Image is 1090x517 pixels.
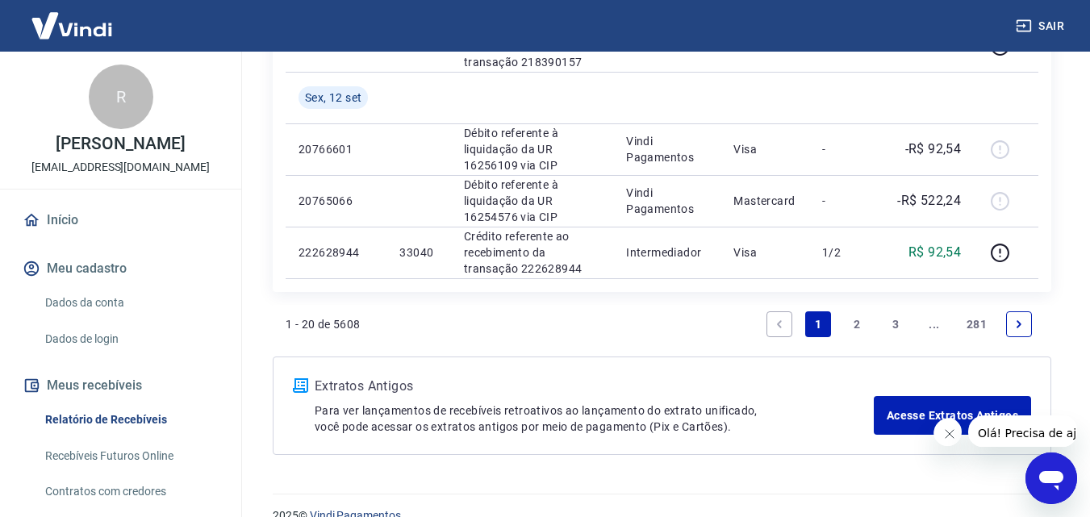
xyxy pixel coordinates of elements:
[933,418,962,446] iframe: Fechar mensagem
[399,244,437,261] p: 33040
[39,403,222,436] a: Relatório de Recebíveis
[921,311,947,337] a: Jump forward
[89,65,153,129] div: R
[733,141,796,157] p: Visa
[760,305,1038,344] ul: Pagination
[733,193,796,209] p: Mastercard
[1013,11,1071,41] button: Sair
[822,244,870,261] p: 1/2
[897,191,961,211] p: -R$ 522,24
[766,311,792,337] a: Previous page
[19,202,222,238] a: Início
[1025,452,1077,504] iframe: Botão para abrir a janela de mensagens
[960,311,993,337] a: Page 281
[968,415,1077,447] iframe: Mensagem da empresa
[626,133,708,165] p: Vindi Pagamentos
[822,193,870,209] p: -
[56,136,185,152] p: [PERSON_NAME]
[19,368,222,403] button: Meus recebíveis
[626,244,708,261] p: Intermediador
[805,311,831,337] a: Page 1 is your current page
[626,185,708,217] p: Vindi Pagamentos
[299,141,374,157] p: 20766601
[39,323,222,356] a: Dados de login
[39,286,222,319] a: Dados da conta
[305,90,361,106] span: Sex, 12 set
[874,396,1031,435] a: Acesse Extratos Antigos
[286,316,361,332] p: 1 - 20 de 5608
[844,311,870,337] a: Page 2
[299,193,374,209] p: 20765066
[905,140,962,159] p: -R$ 92,54
[733,244,796,261] p: Visa
[39,440,222,473] a: Recebíveis Futuros Online
[31,159,210,176] p: [EMAIL_ADDRESS][DOMAIN_NAME]
[10,11,136,24] span: Olá! Precisa de ajuda?
[19,1,124,50] img: Vindi
[39,475,222,508] a: Contratos com credores
[315,377,874,396] p: Extratos Antigos
[299,244,374,261] p: 222628944
[464,125,600,173] p: Débito referente à liquidação da UR 16256109 via CIP
[908,243,961,262] p: R$ 92,54
[315,402,874,435] p: Para ver lançamentos de recebíveis retroativos ao lançamento do extrato unificado, você pode aces...
[19,251,222,286] button: Meu cadastro
[1006,311,1032,337] a: Next page
[822,141,870,157] p: -
[293,378,308,393] img: ícone
[464,228,600,277] p: Crédito referente ao recebimento da transação 222628944
[464,177,600,225] p: Débito referente à liquidação da UR 16254576 via CIP
[883,311,908,337] a: Page 3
